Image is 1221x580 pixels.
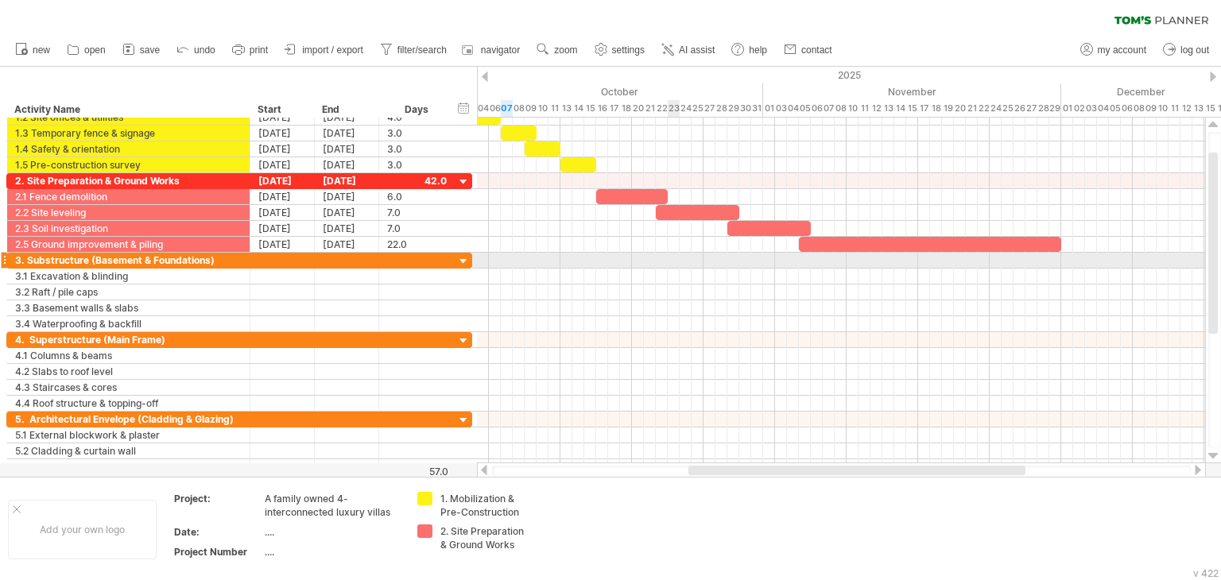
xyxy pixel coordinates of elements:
[847,100,859,117] div: Monday, 10 November 2025
[250,44,268,56] span: print
[15,269,242,284] div: 3.1 Excavation & blinding
[265,525,398,539] div: ....
[63,40,110,60] a: open
[1085,100,1097,117] div: Wednesday, 3 December 2025
[859,100,870,117] div: Tuesday, 11 November 2025
[918,100,930,117] div: Monday, 17 November 2025
[172,40,220,60] a: undo
[1037,100,1049,117] div: Friday, 28 November 2025
[387,205,447,220] div: 7.0
[1002,100,1014,117] div: Tuesday, 25 November 2025
[15,141,242,157] div: 1.4 Safety & orientation
[656,100,668,117] div: Wednesday, 22 October 2025
[250,205,315,220] div: [DATE]
[657,40,719,60] a: AI assist
[281,40,368,60] a: import / export
[780,40,837,60] a: contact
[489,100,501,117] div: Monday, 6 October 2025
[174,545,262,559] div: Project Number
[608,100,620,117] div: Friday, 17 October 2025
[84,44,106,56] span: open
[228,40,273,60] a: print
[15,396,242,411] div: 4.4 Roof structure & topping-off
[596,100,608,117] div: Thursday, 16 October 2025
[15,412,242,427] div: 5. Architectural Envelope (Cladding & Glazing)
[250,157,315,172] div: [DATE]
[15,126,242,141] div: 1.3 Temporary fence & signage
[513,100,525,117] div: Wednesday, 8 October 2025
[554,44,577,56] span: zoom
[906,100,918,117] div: Saturday, 15 November 2025
[118,40,165,60] a: save
[250,237,315,252] div: [DATE]
[15,237,242,252] div: 2.5 Ground improvement & piling
[894,100,906,117] div: Friday, 14 November 2025
[15,332,242,347] div: 4. Superstructure (Main Frame)
[668,100,680,117] div: Thursday, 23 October 2025
[315,141,379,157] div: [DATE]
[315,126,379,141] div: [DATE]
[533,40,582,60] a: zoom
[954,100,966,117] div: Thursday, 20 November 2025
[763,83,1061,100] div: November 2025
[1076,40,1151,60] a: my account
[1193,567,1219,579] div: v 422
[15,253,242,268] div: 3. Substructure (Basement & Foundations)
[548,100,560,117] div: Saturday, 11 October 2025
[1061,100,1073,117] div: Monday, 1 December 2025
[15,221,242,236] div: 2.3 Soil investigation
[501,100,513,117] div: Tuesday, 7 October 2025
[387,221,447,236] div: 7.0
[739,100,751,117] div: Thursday, 30 October 2025
[572,100,584,117] div: Tuesday, 14 October 2025
[33,44,50,56] span: new
[620,100,632,117] div: Saturday, 18 October 2025
[387,126,447,141] div: 3.0
[1014,100,1025,117] div: Wednesday, 26 November 2025
[459,40,525,60] a: navigator
[250,189,315,204] div: [DATE]
[15,380,242,395] div: 4.3 Staircases & cores
[250,126,315,141] div: [DATE]
[763,100,775,117] div: Saturday, 1 November 2025
[397,44,447,56] span: filter/search
[1097,100,1109,117] div: Thursday, 4 December 2025
[1159,40,1214,60] a: log out
[1180,44,1209,56] span: log out
[1049,100,1061,117] div: Saturday, 29 November 2025
[258,102,305,118] div: Start
[930,100,942,117] div: Tuesday, 18 November 2025
[15,316,242,331] div: 3.4 Waterproofing & backfill
[537,100,548,117] div: Friday, 10 October 2025
[1180,100,1192,117] div: Friday, 12 December 2025
[315,237,379,252] div: [DATE]
[15,173,242,188] div: 2. Site Preparation & Ground Works
[387,237,447,252] div: 22.0
[1169,100,1180,117] div: Thursday, 11 December 2025
[8,500,157,559] div: Add your own logo
[591,40,649,60] a: settings
[441,83,763,100] div: October 2025
[315,221,379,236] div: [DATE]
[250,221,315,236] div: [DATE]
[823,100,835,117] div: Friday, 7 November 2025
[15,443,242,458] div: 5.2 Cladding & curtain wall
[1192,100,1204,117] div: Saturday, 13 December 2025
[387,141,447,157] div: 3.0
[612,44,645,56] span: settings
[775,100,787,117] div: Monday, 3 November 2025
[966,100,978,117] div: Friday, 21 November 2025
[265,492,398,519] div: A family owned 4-interconnected luxury villas
[140,44,160,56] span: save
[15,157,242,172] div: 1.5 Pre-construction survey
[584,100,596,117] div: Wednesday, 15 October 2025
[1157,100,1169,117] div: Wednesday, 10 December 2025
[315,205,379,220] div: [DATE]
[477,100,489,117] div: Saturday, 4 October 2025
[942,100,954,117] div: Wednesday, 19 November 2025
[882,100,894,117] div: Thursday, 13 November 2025
[560,100,572,117] div: Monday, 13 October 2025
[315,157,379,172] div: [DATE]
[990,100,1002,117] div: Monday, 24 November 2025
[15,205,242,220] div: 2.2 Site leveling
